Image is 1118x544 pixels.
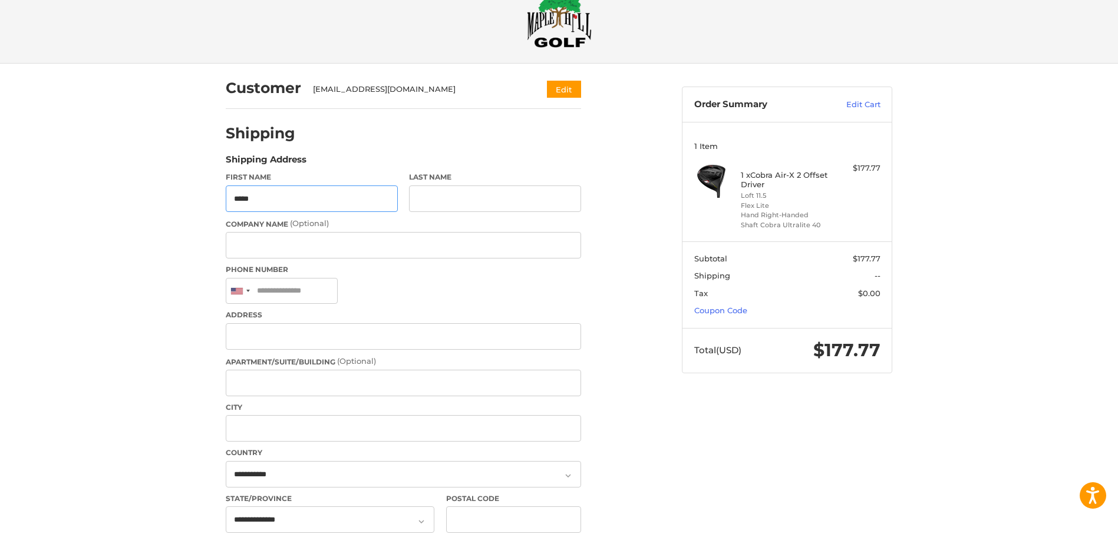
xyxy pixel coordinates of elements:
[694,271,730,280] span: Shipping
[226,310,581,320] label: Address
[226,356,581,367] label: Apartment/Suite/Building
[694,99,821,111] h3: Order Summary
[226,447,581,458] label: Country
[226,402,581,413] label: City
[694,344,741,356] span: Total (USD)
[337,356,376,366] small: (Optional)
[226,153,306,172] legend: Shipping Address
[821,99,880,111] a: Edit Cart
[741,210,831,220] li: Hand Right-Handed
[226,493,434,504] label: State/Province
[226,172,398,183] label: First Name
[858,288,880,298] span: $0.00
[547,81,581,98] button: Edit
[313,84,525,95] div: [EMAIL_ADDRESS][DOMAIN_NAME]
[834,162,880,174] div: $177.77
[694,254,727,263] span: Subtotal
[741,220,831,230] li: Shaft Cobra Ultralite 40
[853,254,880,263] span: $177.77
[409,172,581,183] label: Last Name
[226,79,301,97] h2: Customer
[694,288,708,298] span: Tax
[741,170,831,190] h4: 1 x Cobra Air-X 2 Offset Driver
[290,218,329,228] small: (Optional)
[446,493,582,504] label: Postal Code
[226,278,253,304] div: United States: +1
[226,124,295,142] h2: Shipping
[226,218,581,230] label: Company Name
[741,191,831,201] li: Loft 11.5
[813,339,880,361] span: $177.77
[226,264,581,275] label: Phone Number
[694,141,880,151] h3: 1 Item
[875,271,880,280] span: --
[694,306,747,315] a: Coupon Code
[741,201,831,211] li: Flex Lite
